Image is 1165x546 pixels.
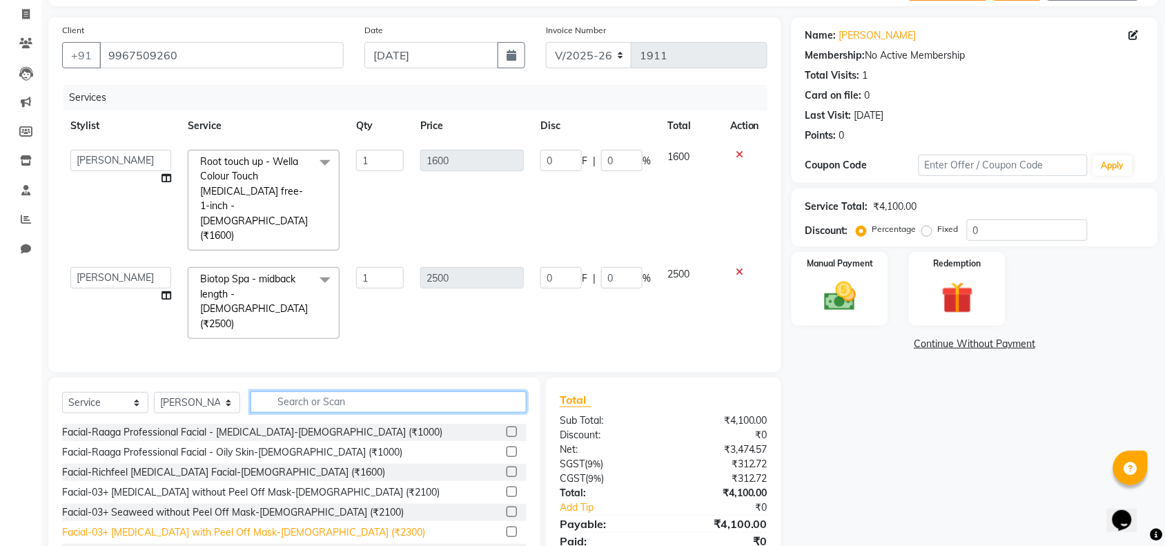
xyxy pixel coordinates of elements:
th: Stylist [62,110,179,142]
th: Service [179,110,348,142]
label: Percentage [872,223,917,235]
span: Total [560,393,591,407]
div: Last Visit: [805,108,852,123]
a: x [234,229,240,242]
button: +91 [62,42,101,68]
div: ₹0 [663,428,778,442]
div: Facial-Richfeel [MEDICAL_DATA] Facial-[DEMOGRAPHIC_DATA] (₹1600) [62,465,385,480]
div: Payable: [549,516,664,532]
span: | [593,271,596,286]
div: ₹4,100.00 [663,413,778,428]
img: _cash.svg [814,278,866,315]
span: CGST [560,472,585,485]
div: Facial-Raaga Professional Facial - [MEDICAL_DATA]-[DEMOGRAPHIC_DATA] (₹1000) [62,425,442,440]
div: Points: [805,128,836,143]
th: Qty [348,110,412,142]
label: Client [62,24,84,37]
span: 1600 [667,150,689,163]
a: x [234,318,240,330]
div: Card on file: [805,88,862,103]
div: Facial-Raaga Professional Facial - Oily Skin-[DEMOGRAPHIC_DATA] (₹1000) [62,445,402,460]
span: 9% [587,458,600,469]
div: ₹4,100.00 [874,199,917,214]
div: ₹4,100.00 [663,486,778,500]
a: Add Tip [549,500,683,515]
div: 0 [865,88,870,103]
div: ( ) [549,471,664,486]
th: Price [412,110,532,142]
div: 0 [839,128,845,143]
div: Discount: [805,224,848,238]
div: Sub Total: [549,413,664,428]
div: 1 [863,68,868,83]
input: Search by Name/Mobile/Email/Code [99,42,344,68]
div: Membership: [805,48,865,63]
span: % [643,271,651,286]
div: Facial-03+ [MEDICAL_DATA] without Peel Off Mask-[DEMOGRAPHIC_DATA] (₹2100) [62,485,440,500]
div: ₹312.72 [663,457,778,471]
span: Biotop Spa - midback length - [DEMOGRAPHIC_DATA] (₹2500) [200,273,308,329]
span: % [643,154,651,168]
div: ₹4,100.00 [663,516,778,532]
img: _gift.svg [932,278,983,318]
div: No Active Membership [805,48,1144,63]
div: ( ) [549,457,664,471]
a: Continue Without Payment [794,337,1155,351]
div: Facial-03+ [MEDICAL_DATA] with Peel Off Mask-[DEMOGRAPHIC_DATA] (₹2300) [62,525,425,540]
div: Total Visits: [805,68,860,83]
input: Enter Offer / Coupon Code [919,155,1088,176]
div: ₹0 [683,500,778,515]
span: F [582,154,587,168]
th: Disc [532,110,659,142]
div: [DATE] [854,108,884,123]
iframe: chat widget [1107,491,1151,532]
label: Invoice Number [546,24,606,37]
div: Name: [805,28,836,43]
div: Services [63,85,778,110]
span: 2500 [667,268,689,280]
input: Search or Scan [251,391,527,413]
div: Total: [549,486,664,500]
div: ₹312.72 [663,471,778,486]
span: F [582,271,587,286]
a: [PERSON_NAME] [839,28,917,43]
div: Net: [549,442,664,457]
span: | [593,154,596,168]
span: Root touch up - Wella Colour Touch [MEDICAL_DATA] free- 1-inch - [DEMOGRAPHIC_DATA] (₹1600) [200,155,308,242]
div: Service Total: [805,199,868,214]
th: Total [659,110,722,142]
div: ₹3,474.57 [663,442,778,457]
button: Apply [1093,155,1133,176]
label: Date [364,24,383,37]
div: Facial-03+ Seaweed without Peel Off Mask-[DEMOGRAPHIC_DATA] (₹2100) [62,505,404,520]
label: Manual Payment [807,257,873,270]
div: Coupon Code [805,158,919,173]
div: Discount: [549,428,664,442]
th: Action [722,110,767,142]
span: 9% [588,473,601,484]
label: Redemption [934,257,981,270]
label: Fixed [938,223,959,235]
span: SGST [560,458,585,470]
